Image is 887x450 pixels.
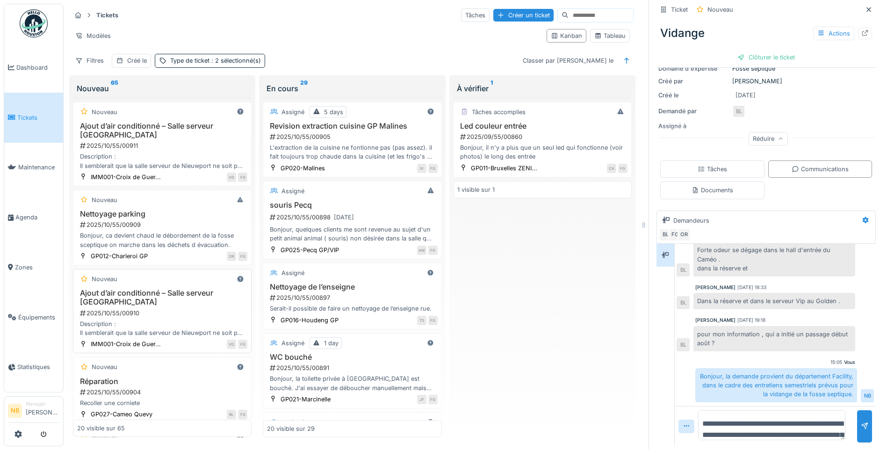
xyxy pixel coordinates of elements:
a: Dashboard [4,43,63,93]
div: Créé le [127,56,147,65]
div: Clôturer le ticket [734,51,799,64]
div: Manager [26,400,59,407]
div: Assigné [281,269,304,277]
div: GP012-Charleroi GP [91,252,148,261]
div: Demandé par [658,107,728,116]
sup: 65 [111,83,118,94]
h3: Réparation [77,377,247,386]
div: Ticket [671,5,688,14]
div: GP025-Pecq GP/VIP [281,246,339,254]
div: Assigné [281,108,304,116]
div: FG [428,246,438,255]
div: À vérifier [457,83,628,94]
div: Créé le [658,91,728,100]
div: [PERSON_NAME] [695,284,736,291]
div: Forte odeur se dégage dans le hall d'entrée du Caméo . dans la réserve et [693,242,855,276]
a: Maintenance [4,143,63,193]
div: Créé par [658,77,728,86]
div: 1 visible sur 1 [457,185,495,194]
h3: WC bouché [267,353,437,362]
div: GP020-Malines [281,164,325,173]
div: BL [677,338,690,351]
div: GP016-Houdeng GP [281,316,339,325]
div: [DATE] 19:18 [737,317,765,324]
div: Nouveau [92,108,117,116]
div: FG [238,252,247,261]
div: Nouveau [92,275,117,283]
span: Tickets [17,113,59,122]
div: Bonjour, il n'y a plus que un seul led qui fonctionne (voir photos) le long des entrée [457,143,627,161]
div: IMM001-Croix de Guer... [91,173,161,181]
div: 2025/10/55/00897 [269,293,437,302]
div: Filtres [71,54,108,67]
div: Vous [844,359,855,366]
div: Modèles [71,29,115,43]
div: Tâches [698,165,727,174]
div: BL [659,228,672,241]
a: Équipements [4,292,63,342]
div: Domaine d'expertise [658,64,728,73]
div: Bonjour, quelques clients me sont revenue au sujet d'un petit animal animal ( souris) non désirée... [267,225,437,243]
div: FG [428,316,438,325]
div: Serait-il possible de faire un nettoyage de l’enseigne rue. [267,304,437,313]
div: OR [678,228,691,241]
div: Type de ticket [170,56,261,65]
li: NB [8,404,22,418]
div: [DATE] [334,213,354,222]
div: Demandeurs [673,216,709,225]
div: BL [227,410,236,419]
a: Zones [4,242,63,292]
div: Communications [792,165,849,174]
div: 2025/09/55/00860 [459,132,627,141]
div: FG [238,410,247,419]
h3: Led couleur entrée [457,122,627,131]
div: TS [417,316,426,325]
div: L'extraction de la cuisine ne fontionne pas (pas assez). il fait toujours trop chaude dans la cui... [267,143,437,161]
div: Assigné [281,339,304,348]
div: AM [417,246,426,255]
div: Bonjour, ca devient chaud le débordement de la fosse sceptique on marche dans les déchets d évacu... [77,231,247,249]
div: Nouveau [92,363,117,371]
div: IMM001-Croix de Guer... [91,340,161,348]
strong: Tickets [93,11,122,20]
div: 20 visible sur 29 [267,424,315,433]
a: Agenda [4,192,63,242]
div: JF [417,395,426,404]
div: FG [428,395,438,404]
div: Bonjour, la demande provient du département Facility, dans le cadre des entretiens semestriels pr... [695,368,857,403]
div: BL [677,296,690,309]
div: 2025/10/55/00898 [269,211,437,223]
div: Tableau [594,31,626,40]
div: Actions [813,27,854,40]
div: pour mon information , qui a initié un passage début août ? [693,326,855,351]
div: CA [607,164,616,173]
div: Kanban [551,31,582,40]
div: FG [238,340,247,349]
div: 2025/10/55/00909 [79,220,247,229]
span: : 2 sélectionné(s) [209,57,261,64]
div: FG [238,173,247,182]
div: 2025/10/55/00910 [79,309,247,318]
a: NB Manager[PERSON_NAME] [8,400,59,423]
a: Tickets [4,93,63,143]
div: [DATE] [736,91,756,100]
div: [PERSON_NAME] [658,77,874,86]
h3: Nettoyage de l’enseigne [267,283,437,291]
div: 20 visible sur 65 [77,424,125,433]
div: Tâches [461,8,490,22]
span: Maintenance [18,163,59,172]
div: [PERSON_NAME] [695,317,736,324]
div: Bonjour, la toilette privée à [GEOGRAPHIC_DATA] est bouché. J'ai essayer de déboucher manuellemen... [267,374,437,392]
div: 2025/10/55/00905 [269,132,437,141]
img: Badge_color-CXgf-gQk.svg [20,9,48,37]
div: 1 day [324,339,339,348]
div: Vidange [656,21,876,45]
div: 2025/10/55/00904 [79,388,247,397]
div: Dans la réserve et dans le serveur Vip au Golden . [693,293,855,309]
div: 2025/10/55/00911 [79,141,247,150]
div: FG [668,228,681,241]
div: Nouveau [77,83,248,94]
li: [PERSON_NAME] [26,400,59,421]
div: Tâches accomplies [472,108,526,116]
div: GP021-Marcinelle [281,395,331,404]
